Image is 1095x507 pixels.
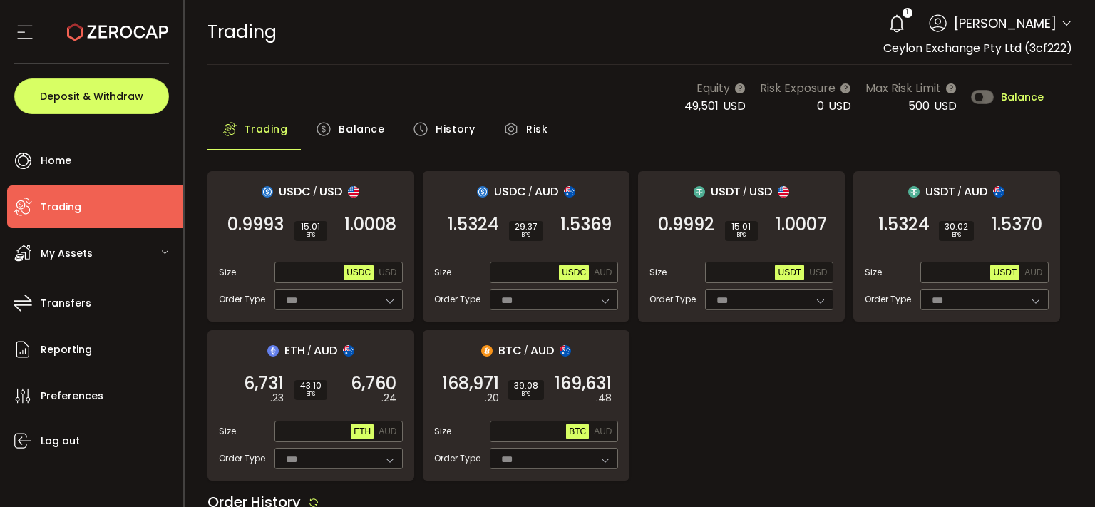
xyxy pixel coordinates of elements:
[498,342,522,359] span: BTC
[41,150,71,171] span: Home
[778,186,789,198] img: usd_portfolio.svg
[1022,265,1045,280] button: AUD
[227,217,284,232] span: 0.9993
[41,197,81,217] span: Trading
[906,8,908,18] span: 1
[526,115,547,143] span: Risk
[562,267,586,277] span: USDC
[376,424,399,439] button: AUD
[262,186,273,198] img: usdc_portfolio.svg
[934,98,957,114] span: USD
[436,115,475,143] span: History
[351,424,374,439] button: ETH
[591,424,615,439] button: AUD
[41,339,92,360] span: Reporting
[993,267,1017,277] span: USDT
[760,79,836,97] span: Risk Exposure
[434,266,451,279] span: Size
[828,98,851,114] span: USD
[219,452,265,465] span: Order Type
[649,266,667,279] span: Size
[300,381,322,390] span: 43.10
[515,222,538,231] span: 29.37
[594,426,612,436] span: AUD
[219,425,236,438] span: Size
[564,186,575,198] img: aud_portfolio.svg
[485,391,499,406] em: .20
[908,98,930,114] span: 500
[649,293,696,306] span: Order Type
[40,91,143,101] span: Deposit & Withdraw
[559,265,589,280] button: USDC
[279,183,311,200] span: USDC
[284,342,305,359] span: ETH
[596,391,612,406] em: .48
[776,217,827,232] span: 1.0007
[381,391,396,406] em: .24
[865,266,882,279] span: Size
[743,185,747,198] em: /
[778,267,801,277] span: USDT
[1024,267,1042,277] span: AUD
[569,426,586,436] span: BTC
[376,265,399,280] button: USD
[555,377,612,391] span: 169,631
[535,183,558,200] span: AUD
[865,79,941,97] span: Max Risk Limit
[696,79,730,97] span: Equity
[992,217,1042,232] span: 1.5370
[684,98,719,114] span: 49,501
[348,186,359,198] img: usd_portfolio.svg
[41,386,103,406] span: Preferences
[817,98,824,114] span: 0
[964,183,987,200] span: AUD
[990,265,1019,280] button: USDT
[954,14,1057,33] span: [PERSON_NAME]
[908,186,920,198] img: usdt_portfolio.svg
[207,19,277,44] span: Trading
[749,183,772,200] span: USD
[560,217,612,232] span: 1.5369
[878,217,930,232] span: 1.5324
[731,231,752,240] i: BPS
[448,217,499,232] span: 1.5324
[993,186,1004,198] img: aud_portfolio.svg
[477,186,488,198] img: usdc_portfolio.svg
[731,222,752,231] span: 15.01
[270,391,284,406] em: .23
[245,115,288,143] span: Trading
[244,377,284,391] span: 6,731
[41,293,91,314] span: Transfers
[307,344,312,357] em: /
[530,342,554,359] span: AUD
[300,231,322,240] i: BPS
[434,452,480,465] span: Order Type
[343,345,354,357] img: aud_portfolio.svg
[41,243,93,264] span: My Assets
[344,217,396,232] span: 1.0008
[528,185,533,198] em: /
[591,265,615,280] button: AUD
[658,217,714,232] span: 0.9992
[379,426,396,436] span: AUD
[313,185,317,198] em: /
[354,426,371,436] span: ETH
[442,377,499,391] span: 168,971
[694,186,705,198] img: usdt_portfolio.svg
[524,344,528,357] em: /
[775,265,804,280] button: USDT
[339,115,384,143] span: Balance
[494,183,526,200] span: USDC
[1024,439,1095,507] iframe: Chat Widget
[515,231,538,240] i: BPS
[945,222,968,231] span: 30.02
[957,185,962,198] em: /
[319,183,342,200] span: USD
[481,345,493,357] img: btc_portfolio.svg
[945,231,968,240] i: BPS
[514,381,538,390] span: 39.08
[566,424,589,439] button: BTC
[219,266,236,279] span: Size
[346,267,371,277] span: USDC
